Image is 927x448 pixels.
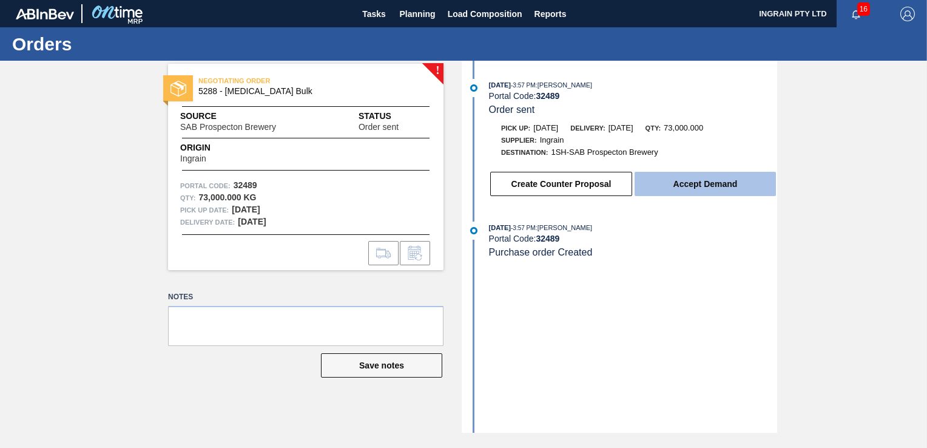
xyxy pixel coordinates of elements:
span: Load Composition [448,7,522,21]
button: Notifications [837,5,875,22]
button: Save notes [321,353,442,378]
span: Pick up Date: [180,204,229,216]
span: : [PERSON_NAME] [536,81,593,89]
span: Order sent [489,104,535,115]
img: Logout [900,7,915,21]
span: Portal Code: [180,180,231,192]
span: Qty: [646,124,661,132]
h1: Orders [12,37,228,51]
span: : [PERSON_NAME] [536,224,593,231]
span: Supplier: [501,137,537,144]
div: Inform order change [400,241,430,265]
img: TNhmsLtSVTkK8tSr43FrP2fwEKptu5GPRR3wAAAABJRU5ErkJggg== [16,8,74,19]
strong: 32489 [536,234,559,243]
span: Qty : [180,192,195,204]
div: Go to Load Composition [368,241,399,265]
button: Create Counter Proposal [490,172,632,196]
div: Portal Code: [489,234,777,243]
span: Ingrain [540,135,564,144]
span: Status [359,110,431,123]
strong: 32489 [536,91,559,101]
img: atual [470,84,477,92]
span: Destination: [501,149,548,156]
span: Order sent [359,123,399,132]
strong: [DATE] [232,205,260,214]
strong: 73,000.000 KG [198,192,256,202]
span: [DATE] [608,123,633,132]
span: 73,000.000 [664,123,703,132]
span: [DATE] [533,123,558,132]
span: - 3:57 PM [511,82,536,89]
span: 5288 - Dextrose Bulk [198,87,419,96]
span: Origin [180,141,237,154]
span: Delivery: [570,124,605,132]
span: [DATE] [489,224,511,231]
img: atual [470,227,477,234]
span: SAB Prospecton Brewery [180,123,276,132]
label: Notes [168,288,443,306]
span: Tasks [361,7,388,21]
span: 16 [857,2,870,16]
button: Accept Demand [635,172,776,196]
span: - 3:57 PM [511,225,536,231]
span: Pick up: [501,124,530,132]
span: Ingrain [180,154,206,163]
img: status [170,81,186,97]
span: Reports [534,7,567,21]
div: Portal Code: [489,91,777,101]
strong: 32489 [234,180,257,190]
span: Purchase order Created [489,247,593,257]
span: 1SH-SAB Prospecton Brewery [551,148,658,157]
span: [DATE] [489,81,511,89]
strong: [DATE] [238,217,266,226]
span: Source [180,110,312,123]
span: Planning [400,7,436,21]
span: Delivery Date: [180,216,235,228]
span: NEGOTIATING ORDER [198,75,368,87]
